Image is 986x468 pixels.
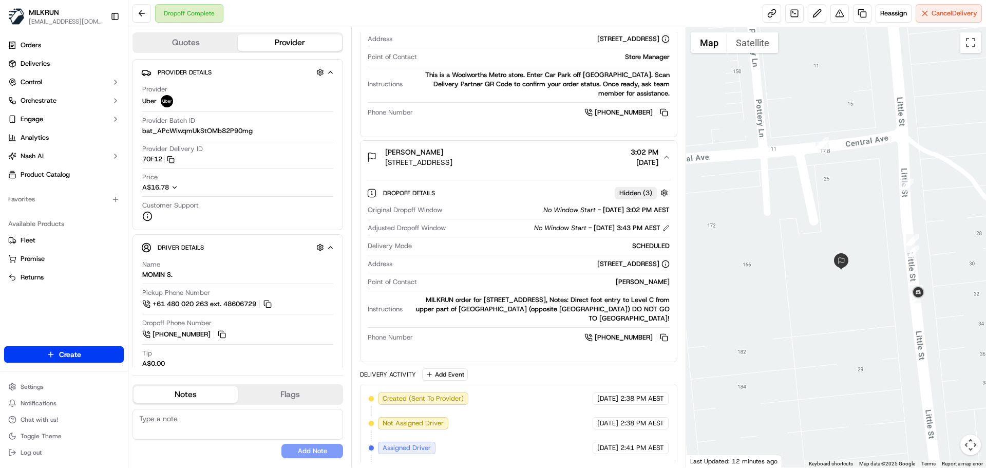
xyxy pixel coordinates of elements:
[631,147,658,157] span: 3:02 PM
[368,333,413,342] span: Phone Number
[594,223,660,233] span: [DATE] 3:43 PM AEST
[4,111,124,127] button: Engage
[21,96,56,105] span: Orchestrate
[238,34,342,51] button: Provider
[4,92,124,109] button: Orchestrate
[4,346,124,363] button: Create
[141,64,334,81] button: Provider Details
[4,74,124,90] button: Control
[368,34,392,44] span: Address
[620,443,664,453] span: 2:41 PM AEST
[534,223,586,233] span: No Window Start
[134,386,238,403] button: Notes
[134,34,238,51] button: Quotes
[142,183,233,192] button: A$16.78
[21,416,58,424] span: Chat with us!
[368,241,412,251] span: Delivery Mode
[142,288,210,297] span: Pickup Phone Number
[598,205,601,215] span: -
[142,329,227,340] a: [PHONE_NUMBER]
[909,290,923,303] div: 26
[589,223,592,233] span: -
[4,55,124,72] a: Deliveries
[368,52,417,62] span: Point of Contact
[8,236,120,245] a: Fleet
[21,236,35,245] span: Fleet
[142,173,158,182] span: Price
[942,461,983,466] a: Report a map error
[142,183,169,192] span: A$16.78
[8,254,120,264] a: Promise
[383,394,464,403] span: Created (Sent To Provider)
[595,333,653,342] span: [PHONE_NUMBER]
[809,460,853,467] button: Keyboard shortcuts
[603,205,670,215] span: [DATE] 3:02 PM AEST
[407,295,669,323] div: MILKRUN order for [STREET_ADDRESS], Notes: Direct foot entry to Level C from upper part of [GEOGR...
[21,448,42,457] span: Log out
[932,9,977,18] span: Cancel Delivery
[620,419,664,428] span: 2:38 PM AEST
[597,419,618,428] span: [DATE]
[4,380,124,394] button: Settings
[383,419,444,428] span: Not Assigned Driver
[368,108,413,117] span: Phone Number
[906,246,919,259] div: 25
[4,166,124,183] a: Product Catalog
[161,95,173,107] img: uber-new-logo.jpeg
[4,148,124,164] button: Nash AI
[4,269,124,286] button: Returns
[584,332,670,343] a: [PHONE_NUMBER]
[880,9,907,18] span: Reassign
[361,141,676,174] button: [PERSON_NAME][STREET_ADDRESS]3:02 PM[DATE]
[29,17,102,26] span: [EMAIL_ADDRESS][DOMAIN_NAME]
[727,32,778,53] button: Show satellite imagery
[368,259,392,269] span: Address
[4,216,124,232] div: Available Products
[142,349,152,358] span: Tip
[859,461,915,466] span: Map data ©2025 Google
[368,277,417,287] span: Point of Contact
[597,394,618,403] span: [DATE]
[8,273,120,282] a: Returns
[21,59,50,68] span: Deliveries
[619,189,652,198] span: Hidden ( 3 )
[960,435,981,455] button: Map camera controls
[21,399,56,407] span: Notifications
[385,157,452,167] span: [STREET_ADDRESS]
[142,260,160,269] span: Name
[368,305,403,314] span: Instructions
[142,298,273,310] a: +61 480 020 263 ext. 48606729
[158,68,212,77] span: Provider Details
[422,368,468,381] button: Add Event
[142,97,157,106] span: Uber
[4,251,124,267] button: Promise
[21,152,44,161] span: Nash AI
[584,107,670,118] a: [PHONE_NUMBER]
[368,223,446,233] span: Adjusted Dropoff Window
[21,254,45,264] span: Promise
[368,80,403,89] span: Instructions
[21,41,41,50] span: Orders
[142,126,253,136] span: bat_APcWiwqmUkStOMb82P90mg
[142,270,173,279] div: MOMIN S.
[900,179,914,192] div: 24
[686,455,782,467] div: Last Updated: 12 minutes ago
[4,413,124,427] button: Chat with us!
[597,34,670,44] div: [STREET_ADDRESS]
[906,234,919,248] div: 23
[909,285,923,298] div: 28
[4,445,124,460] button: Log out
[21,170,70,179] span: Product Catalog
[59,349,81,360] span: Create
[876,4,912,23] button: Reassign
[416,241,669,251] div: SCHEDULED
[4,37,124,53] a: Orders
[421,277,669,287] div: [PERSON_NAME]
[29,7,59,17] button: MILKRUN
[368,205,442,215] span: Original Dropoff Window
[916,4,982,23] button: CancelDelivery
[142,116,195,125] span: Provider Batch ID
[689,454,723,467] a: Open this area in Google Maps (opens a new window)
[597,259,670,269] div: [STREET_ADDRESS]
